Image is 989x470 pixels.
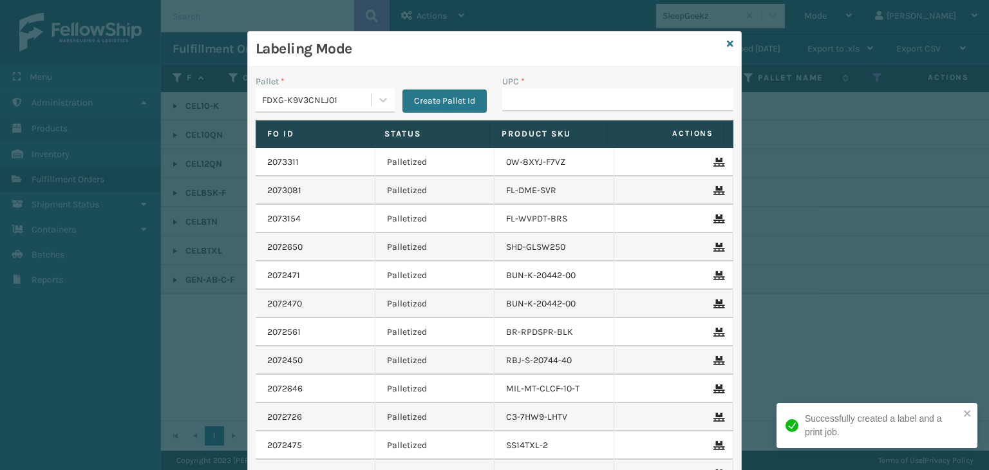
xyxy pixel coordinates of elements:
h3: Labeling Mode [256,39,722,59]
button: Create Pallet Id [402,89,487,113]
td: BUN-K-20442-00 [494,261,614,290]
a: 2072650 [267,241,303,254]
i: Remove From Pallet [713,158,721,167]
a: 2072646 [267,382,303,395]
div: Successfully created a label and a print job. [805,412,959,439]
td: FL-WVPDT-BRS [494,205,614,233]
a: 2072475 [267,439,302,452]
label: Fo Id [267,128,361,140]
label: Product SKU [502,128,595,140]
td: Palletized [375,375,495,403]
button: close [963,408,972,420]
td: SS14TXL-2 [494,431,614,460]
td: Palletized [375,431,495,460]
td: MIL-MT-CLCF-10-T [494,375,614,403]
i: Remove From Pallet [713,299,721,308]
i: Remove From Pallet [713,328,721,337]
td: SHD-GLSW250 [494,233,614,261]
a: 2072726 [267,411,302,424]
td: Palletized [375,233,495,261]
td: Palletized [375,261,495,290]
td: FL-DME-SVR [494,176,614,205]
i: Remove From Pallet [713,243,721,252]
i: Remove From Pallet [713,441,721,450]
a: 2072561 [267,326,301,339]
td: RBJ-S-20744-40 [494,346,614,375]
a: 2072471 [267,269,300,282]
i: Remove From Pallet [713,384,721,393]
a: 2073081 [267,184,301,197]
i: Remove From Pallet [713,271,721,280]
i: Remove From Pallet [713,413,721,422]
td: Palletized [375,290,495,318]
td: Palletized [375,176,495,205]
td: Palletized [375,403,495,431]
a: 2073154 [267,212,301,225]
span: Actions [611,123,721,144]
i: Remove From Pallet [713,186,721,195]
td: C3-7HW9-LHTV [494,403,614,431]
td: Palletized [375,318,495,346]
label: UPC [502,75,525,88]
td: 0W-8XYJ-F7VZ [494,148,614,176]
i: Remove From Pallet [713,356,721,365]
i: Remove From Pallet [713,214,721,223]
td: BR-RPDSPR-BLK [494,318,614,346]
label: Status [384,128,478,140]
div: FDXG-K9V3CNLJ01 [262,93,372,107]
a: 2072470 [267,297,302,310]
td: Palletized [375,148,495,176]
a: 2073311 [267,156,299,169]
a: 2072450 [267,354,303,367]
label: Pallet [256,75,285,88]
td: Palletized [375,346,495,375]
td: Palletized [375,205,495,233]
td: BUN-K-20442-00 [494,290,614,318]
